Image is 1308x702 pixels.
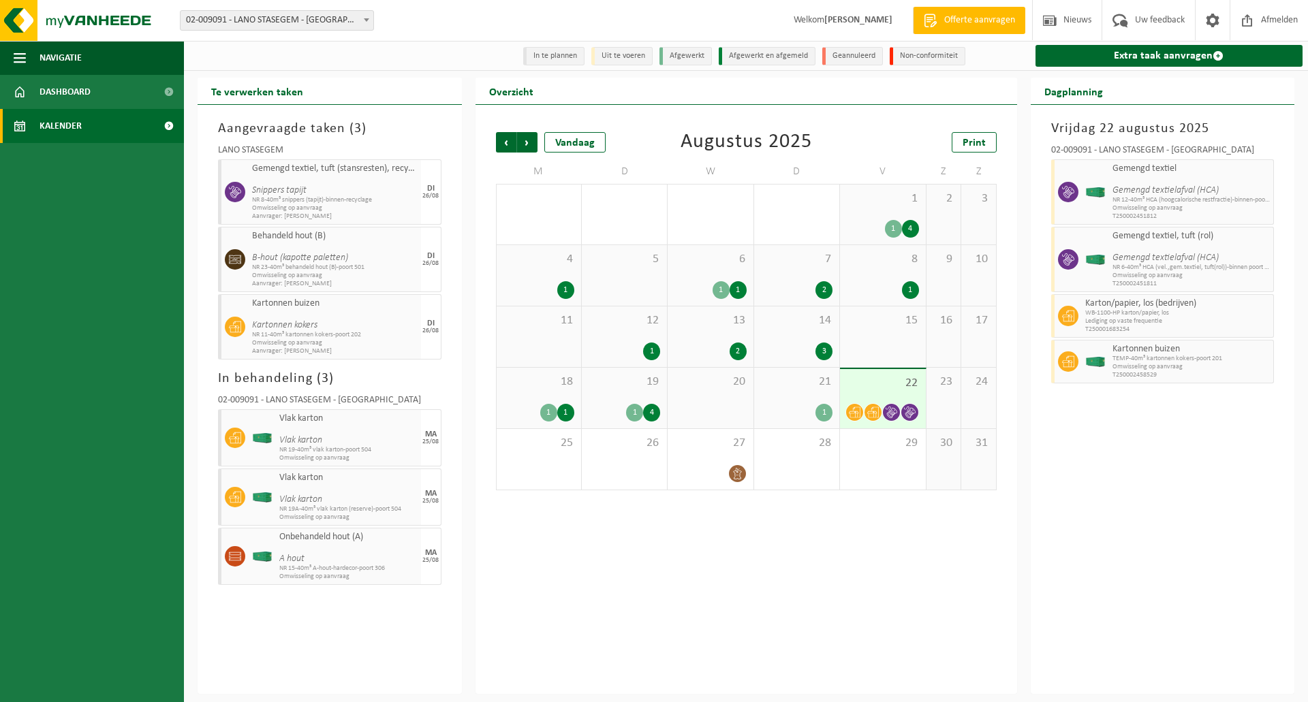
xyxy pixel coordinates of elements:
span: 13 [674,313,746,328]
span: 20 [674,374,746,389]
span: NR 6-40m³ HCA (vel.,gem.textiel, tuft(rol))-binnen poort 101 [1112,264,1271,272]
img: HK-XC-40-GN-00 [252,433,272,443]
span: Kartonnen buizen [252,298,418,309]
span: 02-009091 - LANO STASEGEM - HARELBEKE [180,10,374,31]
div: 2 [730,342,747,360]
span: 17 [968,313,988,328]
div: 1 [540,404,557,421]
span: 18 [503,374,574,389]
div: DI [427,252,435,260]
div: 1 [626,404,643,421]
i: Vlak karton [279,494,322,505]
div: 3 [815,342,832,360]
h3: Aangevraagde taken ( ) [218,118,441,139]
span: Dashboard [40,75,91,109]
div: 25/08 [422,498,439,505]
span: Navigatie [40,41,82,75]
div: MA [425,430,437,438]
td: M [496,159,582,184]
i: Snippers tapijt [252,185,307,195]
div: 26/08 [422,193,439,200]
span: NR 19-40m³ vlak karton-poort 504 [279,446,418,454]
span: T250001683254 [1085,325,1271,334]
h2: Overzicht [476,78,547,104]
div: 1 [815,404,832,421]
span: Gemengd textiel, tuft (rol) [1112,231,1271,242]
span: TEMP-40m³ kartonnen kokers-poort 201 [1112,355,1271,363]
span: Onbehandeld hout (A) [279,532,418,543]
div: 02-009091 - LANO STASEGEM - [GEOGRAPHIC_DATA] [1051,146,1275,159]
span: 02-009091 - LANO STASEGEM - HARELBEKE [181,11,373,30]
span: 30 [933,436,954,451]
span: Vorige [496,132,516,153]
i: Gemengd textielafval (HCA) [1112,253,1219,263]
span: 21 [761,374,832,389]
div: DI [427,185,435,193]
span: Omwisseling op aanvraag [1112,363,1271,371]
span: Omwisseling op aanvraag [252,272,418,280]
div: MA [425,490,437,498]
span: NR 11-40m³ kartonnen kokers-poort 202 [252,331,418,339]
h3: In behandeling ( ) [218,368,441,389]
div: Vandaag [544,132,606,153]
span: 10 [968,252,988,267]
div: 1 [885,220,902,238]
span: NR 23-40m³ behandeld hout (B)-poort 501 [252,264,418,272]
span: 3 [322,372,329,385]
li: Afgewerkt en afgemeld [719,47,815,65]
div: 26/08 [422,260,439,267]
div: Augustus 2025 [681,132,812,153]
span: Omwisseling op aanvraag [279,454,418,462]
a: Extra taak aanvragen [1035,45,1303,67]
span: NR 12-40m³ HCA (hoogcalorische restfractie)-binnen-poort 203 [1112,196,1271,204]
span: T250002458529 [1112,371,1271,379]
td: D [582,159,668,184]
span: NR 19A-40m³ vlak karton (reserve)-poort 504 [279,505,418,513]
td: Z [961,159,996,184]
span: 26 [589,436,660,451]
span: NR 15-40m³ A-hout-hardecor-poort 306 [279,564,418,573]
i: A hout [279,554,305,564]
span: 9 [933,252,954,267]
span: Lediging op vaste frequentie [1085,317,1271,325]
span: Omwisseling op aanvraag [252,204,418,212]
span: Omwisseling op aanvraag [1112,272,1271,280]
div: 2 [815,281,832,299]
span: Gemengd textiel, tuft (stansresten), recycleerbaar [252,163,418,174]
span: 3 [354,122,362,135]
td: W [668,159,753,184]
li: Uit te voeren [591,47,653,65]
span: 29 [847,436,918,451]
h2: Te verwerken taken [198,78,317,104]
i: Kartonnen kokers [252,320,317,330]
i: Vlak karton [279,435,322,445]
span: 6 [674,252,746,267]
div: MA [425,549,437,557]
img: HK-XC-40-GN-00 [1085,357,1106,367]
span: T250002451812 [1112,212,1271,221]
span: NR 8-40m³ snippers (tapijt)-binnen-recyclage [252,196,418,204]
li: Non-conformiteit [890,47,965,65]
img: HK-XC-40-GN-00 [1085,255,1106,265]
h3: Vrijdag 22 augustus 2025 [1051,118,1275,139]
span: 28 [761,436,832,451]
div: 1 [713,281,730,299]
img: HK-XC-40-GN-00 [252,492,272,502]
i: B-hout (kapotte paletten) [252,253,348,263]
td: Z [926,159,961,184]
span: Aanvrager: [PERSON_NAME] [252,280,418,288]
span: 2 [933,191,954,206]
strong: [PERSON_NAME] [824,15,892,25]
span: Omwisseling op aanvraag [279,573,418,581]
span: 31 [968,436,988,451]
span: 12 [589,313,660,328]
span: 16 [933,313,954,328]
span: Aanvrager: [PERSON_NAME] [252,347,418,355]
li: In te plannen [523,47,585,65]
span: Aanvrager: [PERSON_NAME] [252,212,418,221]
span: Behandeld hout (B) [252,231,418,242]
i: Gemengd textielafval (HCA) [1112,185,1219,195]
span: 3 [968,191,988,206]
span: 5 [589,252,660,267]
div: 1 [557,281,574,299]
